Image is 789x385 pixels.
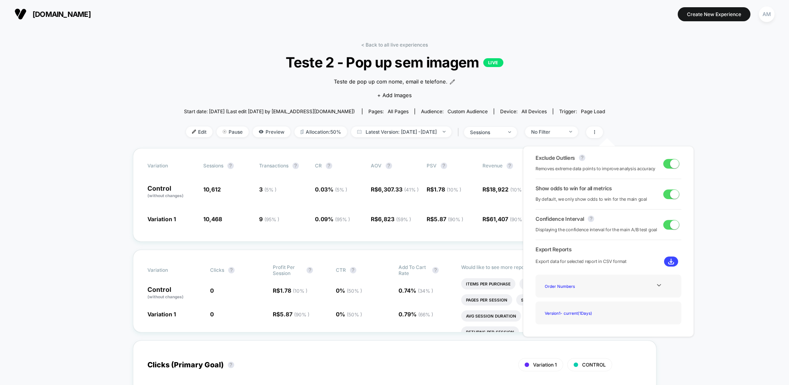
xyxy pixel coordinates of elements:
[273,287,307,294] span: R$
[483,58,503,67] p: LIVE
[186,126,213,137] span: Edit
[223,130,227,134] img: end
[326,163,332,169] button: ?
[147,294,184,299] span: (without changes)
[536,258,627,265] span: Export data for selected report in CSV format
[421,108,488,114] div: Audience:
[461,310,521,322] li: Avg Session Duration
[147,311,176,318] span: Variation 1
[371,216,411,222] span: R$
[371,186,419,193] span: R$
[399,264,428,276] span: Add To Cart Rate
[192,130,196,134] img: edit
[448,216,463,222] span: ( 90 % )
[427,163,437,169] span: PSV
[347,288,362,294] span: ( 50 % )
[432,267,439,273] button: ?
[350,267,356,273] button: ?
[533,362,557,368] span: Variation 1
[334,78,448,86] span: Teste de pop up com nome, email e telefone.
[264,216,279,222] span: ( 95 % )
[203,186,221,193] span: 10,612
[559,108,605,114] div: Trigger:
[217,126,249,137] span: Pause
[203,216,222,222] span: 10,468
[418,312,433,318] span: ( 66 % )
[388,108,409,114] span: all pages
[542,308,606,318] div: Version 1 - current ( 1 Days)
[582,362,606,368] span: CONTROL
[490,216,525,222] span: 61,407
[14,8,27,20] img: Visually logo
[461,278,515,289] li: Items Per Purchase
[443,131,446,132] img: end
[147,264,192,276] span: Variation
[461,326,519,338] li: Returns Per Session
[531,129,563,135] div: No Filter
[368,108,409,114] div: Pages:
[482,163,503,169] span: Revenue
[581,108,605,114] span: Page Load
[12,8,93,20] button: [DOMAIN_NAME]
[210,267,224,273] span: Clicks
[668,259,674,265] img: download
[399,311,433,318] span: 0.79 %
[147,193,184,198] span: (without changes)
[579,155,585,161] button: ?
[147,185,195,199] p: Control
[351,126,452,137] span: Latest Version: [DATE] - [DATE]
[147,286,202,300] p: Control
[147,216,176,222] span: Variation 1
[293,288,307,294] span: ( 10 % )
[482,186,525,193] span: R$
[482,216,525,222] span: R$
[536,155,575,161] span: Exclude Outliers
[336,311,362,318] span: 0 %
[456,126,464,138] span: |
[371,163,382,169] span: AOV
[536,226,657,234] span: Displaying the confidence interval for the main A/B test goal
[418,288,433,294] span: ( 34 % )
[292,163,299,169] button: ?
[588,216,594,222] button: ?
[294,312,309,318] span: ( 90 % )
[427,186,461,193] span: R$
[536,216,584,222] span: Confidence Interval
[536,246,681,253] span: Export Reports
[228,362,234,368] button: ?
[307,267,313,273] button: ?
[280,287,307,294] span: 1.78
[536,185,612,191] span: Show odds to win for all metrics
[259,186,276,193] span: 3
[434,186,461,193] span: 1.78
[447,187,461,193] span: ( 10 % )
[427,216,463,222] span: R$
[508,131,511,133] img: end
[536,196,647,203] span: By default, we only show odds to win for the main goal
[33,10,91,18] span: [DOMAIN_NAME]
[396,216,411,222] span: ( 59 % )
[494,108,553,114] span: Device:
[280,311,309,318] span: 5.87
[490,186,525,193] span: 18,922
[184,108,355,114] span: Start date: [DATE] (Last edit [DATE] by [EMAIL_ADDRESS][DOMAIN_NAME])
[335,187,347,193] span: ( 5 % )
[203,163,223,169] span: Sessions
[759,6,775,22] div: AM
[470,129,502,135] div: sessions
[361,42,428,48] a: < Back to all live experiences
[315,216,350,222] span: 0.09 %
[336,267,346,273] span: CTR
[569,131,572,132] img: end
[542,281,606,291] div: Order Numbers
[210,287,214,294] span: 0
[264,187,276,193] span: ( 5 % )
[399,287,433,294] span: 0.74 %
[521,108,547,114] span: all devices
[147,163,192,169] span: Variation
[678,7,750,21] button: Create New Experience
[210,311,214,318] span: 0
[404,187,419,193] span: ( 41 % )
[227,163,234,169] button: ?
[357,130,362,134] img: calendar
